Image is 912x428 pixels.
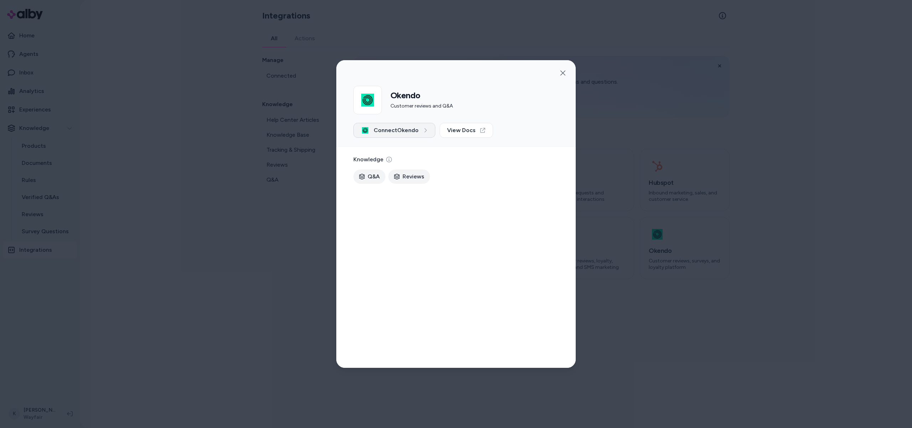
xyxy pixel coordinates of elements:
p: Knowledge [353,155,392,164]
a: View Docs [440,123,493,138]
button: ConnectOkendo [353,123,435,138]
span: Connect Okendo [374,126,419,135]
span: Reviews [403,172,424,181]
h2: Okendo [390,90,453,101]
span: View Docs [447,126,476,135]
span: Q&A [368,172,380,181]
p: Customer reviews and Q&A [390,102,453,110]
